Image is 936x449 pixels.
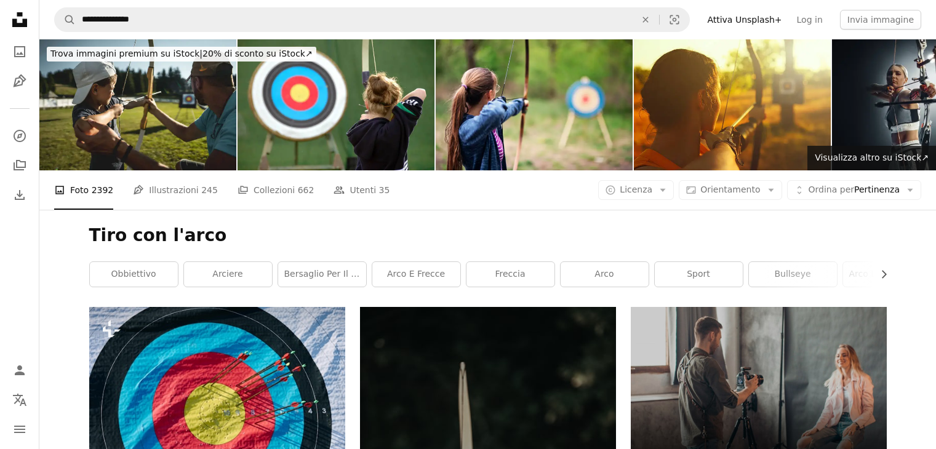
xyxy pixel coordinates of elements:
[238,39,434,170] img: Vista posteriore della ragazza che mira al bersaglio con arco e freccia
[7,417,32,442] button: Menu
[790,10,830,30] a: Log in
[466,262,554,287] a: freccia
[436,39,633,170] img: Adolescente spara all'arco contro il bersaglio nella foresta
[749,262,837,287] a: Bullseye
[90,262,178,287] a: obbiettivo
[47,47,316,62] div: 20% di sconto su iStock ↗
[7,69,32,93] a: Illustrazioni
[89,386,345,397] a: un primo piano di un bersaglio con frecce al suo interno
[7,387,32,412] button: Lingua
[201,183,218,197] span: 245
[89,224,887,247] h1: Tiro con l'arco
[655,262,743,287] a: sport
[7,39,32,64] a: Foto
[660,8,689,31] button: Ricerca visiva
[7,124,32,148] a: Esplora
[39,39,324,69] a: Trova immagini premium su iStock|20% di sconto su iStock↗
[298,183,314,197] span: 662
[50,49,202,58] span: Trova immagini premium su iStock |
[133,170,218,210] a: Illustrazioni 245
[634,39,831,170] img: Femmina archer nel campo al tramonto
[807,146,936,170] a: Visualizza altro su iStock↗
[873,262,887,287] button: scorri la lista a destra
[620,185,652,194] span: Licenza
[372,262,460,287] a: arco e frecce
[598,180,674,200] button: Licenza
[809,184,900,196] span: Pertinenza
[700,185,760,194] span: Orientamento
[809,185,854,194] span: Ordina per
[679,180,782,200] button: Orientamento
[561,262,649,287] a: arco
[815,153,929,162] span: Visualizza altro su iStock ↗
[7,183,32,207] a: Cronologia download
[55,8,76,31] button: Cerca su Unsplash
[840,10,921,30] button: Invia immagine
[278,262,366,287] a: bersaglio per il tiro con l'arco
[238,170,314,210] a: Collezioni 662
[843,262,931,287] a: arco da tiro con l'arco
[632,8,659,31] button: Elimina
[7,153,32,178] a: Collezioni
[39,39,236,170] img: Bambino che impara a usare l'arco con l'istruttore
[334,170,390,210] a: Utenti 35
[787,180,921,200] button: Ordina perPertinenza
[700,10,789,30] a: Attiva Unsplash+
[184,262,272,287] a: arciere
[54,7,690,32] form: Trova visual in tutto il sito
[379,183,390,197] span: 35
[7,358,32,383] a: Accedi / Registrati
